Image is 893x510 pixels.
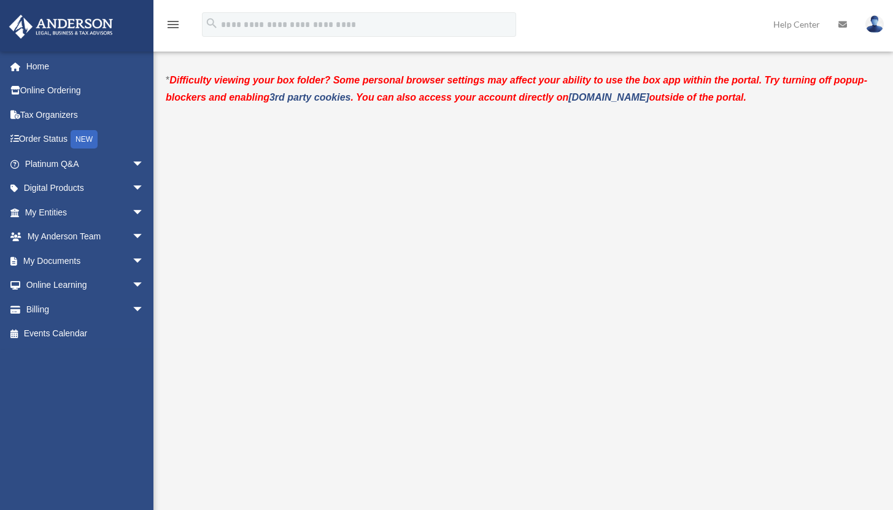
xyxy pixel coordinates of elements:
a: [DOMAIN_NAME] [568,92,649,102]
a: Events Calendar [9,322,163,346]
a: Online Learningarrow_drop_down [9,273,163,298]
div: NEW [71,130,98,149]
a: Home [9,54,163,79]
span: arrow_drop_down [132,297,157,322]
span: arrow_drop_down [132,273,157,298]
a: 3rd party cookies [269,92,351,102]
img: User Pic [865,15,884,33]
span: arrow_drop_down [132,225,157,250]
a: Tax Organizers [9,102,163,127]
a: My Entitiesarrow_drop_down [9,200,163,225]
img: Anderson Advisors Platinum Portal [6,15,117,39]
i: menu [166,17,180,32]
a: Platinum Q&Aarrow_drop_down [9,152,163,176]
a: My Anderson Teamarrow_drop_down [9,225,163,249]
a: Digital Productsarrow_drop_down [9,176,163,201]
i: search [205,17,218,30]
strong: Difficulty viewing your box folder? Some personal browser settings may affect your ability to use... [166,75,867,102]
a: menu [166,21,180,32]
span: arrow_drop_down [132,200,157,225]
a: Order StatusNEW [9,127,163,152]
a: Billingarrow_drop_down [9,297,163,322]
a: Online Ordering [9,79,163,103]
span: arrow_drop_down [132,152,157,177]
span: arrow_drop_down [132,176,157,201]
span: arrow_drop_down [132,249,157,274]
a: My Documentsarrow_drop_down [9,249,163,273]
